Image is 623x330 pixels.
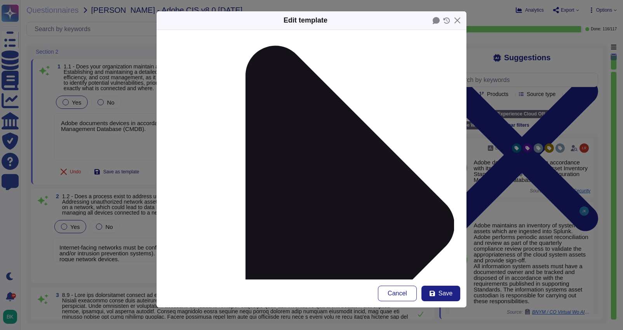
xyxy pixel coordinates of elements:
span: Save [439,290,452,297]
button: Close [451,14,463,26]
button: Save [421,286,460,301]
span: Cancel [388,290,407,297]
button: Cancel [378,286,417,301]
div: Edit template [284,15,327,26]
